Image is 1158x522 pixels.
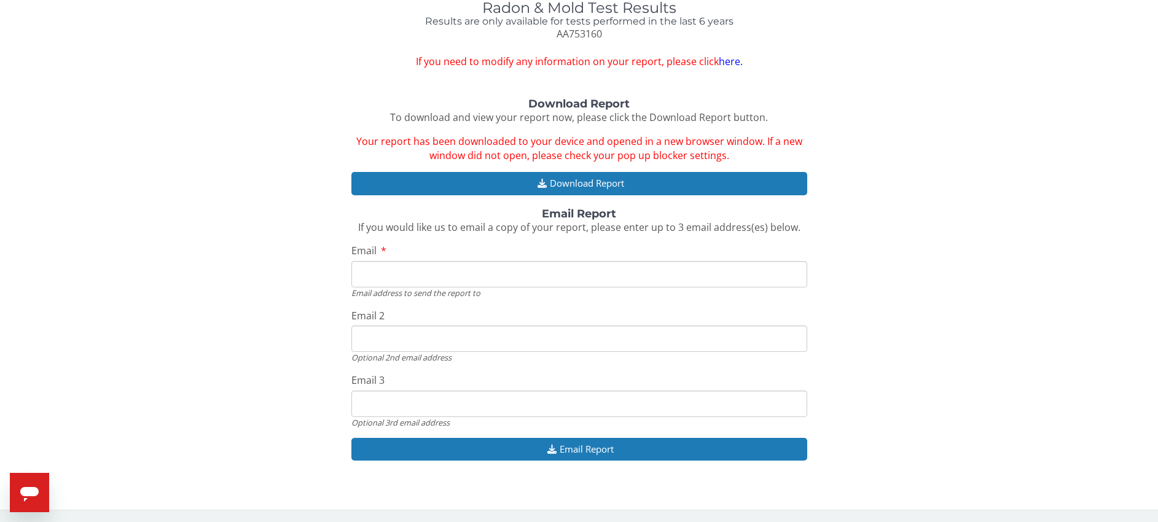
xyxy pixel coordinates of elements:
h4: Results are only available for tests performed in the last 6 years [351,16,807,27]
a: here. [719,55,743,68]
div: Optional 3rd email address [351,417,807,428]
span: Email [351,244,377,257]
div: Optional 2nd email address [351,352,807,363]
span: Email 3 [351,373,385,387]
span: If you need to modify any information on your report, please click [351,55,807,69]
span: AA753160 [557,27,602,41]
span: Email 2 [351,309,385,322]
span: To download and view your report now, please click the Download Report button. [390,111,768,124]
button: Download Report [351,172,807,195]
strong: Email Report [542,207,616,220]
div: Email address to send the report to [351,287,807,298]
button: Email Report [351,438,807,461]
iframe: Button to launch messaging window [10,473,49,512]
span: Your report has been downloaded to your device and opened in a new browser window. If a new windo... [356,134,802,162]
span: If you would like us to email a copy of your report, please enter up to 3 email address(es) below. [358,220,800,234]
strong: Download Report [528,97,630,111]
